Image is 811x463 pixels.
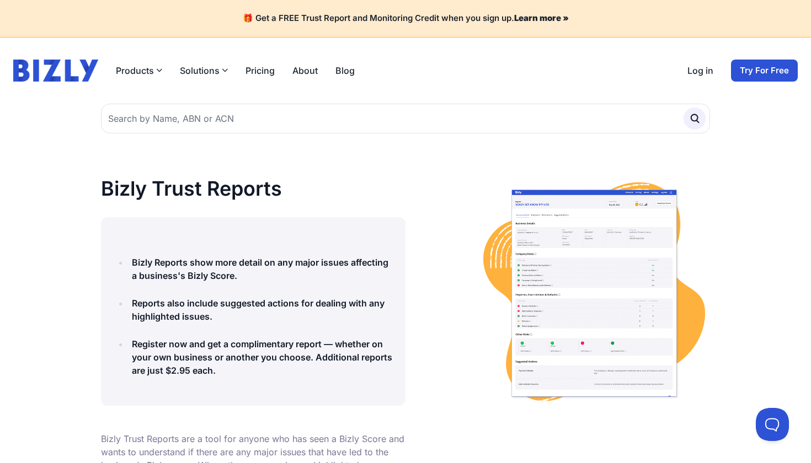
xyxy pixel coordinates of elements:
[731,60,798,82] a: Try For Free
[116,64,162,77] button: Products
[13,13,798,24] h4: 🎁 Get a FREE Trust Report and Monitoring Credit when you sign up.
[132,297,392,323] h4: Reports also include suggested actions for dealing with any highlighted issues.
[101,177,405,200] h1: Bizly Trust Reports
[478,177,710,409] img: report
[292,64,318,77] a: About
[756,408,789,441] iframe: Toggle Customer Support
[180,64,228,77] button: Solutions
[132,337,392,377] h4: Register now and get a complimentary report — whether on your own business or another you choose....
[514,13,569,23] a: Learn more »
[687,64,713,77] a: Log in
[335,64,355,77] a: Blog
[132,256,392,282] h4: Bizly Reports show more detail on any major issues affecting a business's Bizly Score.
[246,64,275,77] a: Pricing
[101,104,710,133] input: Search by Name, ABN or ACN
